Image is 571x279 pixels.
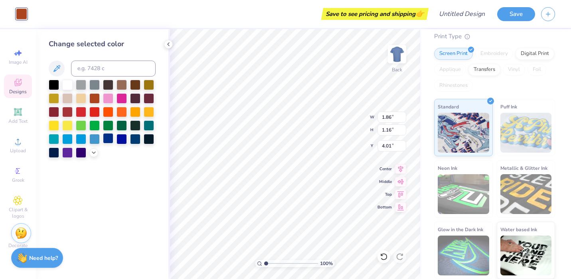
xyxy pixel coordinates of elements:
div: Digital Print [516,48,554,60]
span: Greek [12,177,24,183]
img: Puff Ink [500,113,552,153]
span: Glow in the Dark Ink [438,225,483,234]
span: Designs [9,88,27,95]
span: Upload [10,147,26,154]
div: Change selected color [49,39,156,49]
span: Decorate [8,242,28,249]
div: Applique [434,64,466,76]
span: Metallic & Glitter Ink [500,164,547,172]
div: Rhinestones [434,80,473,92]
div: Print Type [434,32,555,41]
div: Vinyl [503,64,525,76]
div: Save to see pricing and shipping [323,8,427,20]
span: Standard [438,102,459,111]
input: Untitled Design [433,6,491,22]
div: Back [392,66,402,73]
strong: Need help? [29,254,58,262]
span: Middle [377,179,392,185]
img: Water based Ink [500,236,552,275]
img: Metallic & Glitter Ink [500,174,552,214]
img: Neon Ink [438,174,489,214]
span: Center [377,166,392,172]
span: Image AI [9,59,28,65]
div: Embroidery [475,48,513,60]
span: Top [377,192,392,197]
img: Back [389,46,405,62]
span: Add Text [8,118,28,124]
button: Save [497,7,535,21]
span: Clipart & logos [4,206,32,219]
span: Neon Ink [438,164,457,172]
span: Puff Ink [500,102,517,111]
div: Screen Print [434,48,473,60]
img: Glow in the Dark Ink [438,236,489,275]
span: 👉 [415,9,424,18]
div: Transfers [468,64,500,76]
span: Bottom [377,204,392,210]
img: Standard [438,113,489,153]
div: Foil [528,64,546,76]
span: Water based Ink [500,225,537,234]
span: 100 % [320,260,333,267]
input: e.g. 7428 c [71,61,156,77]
